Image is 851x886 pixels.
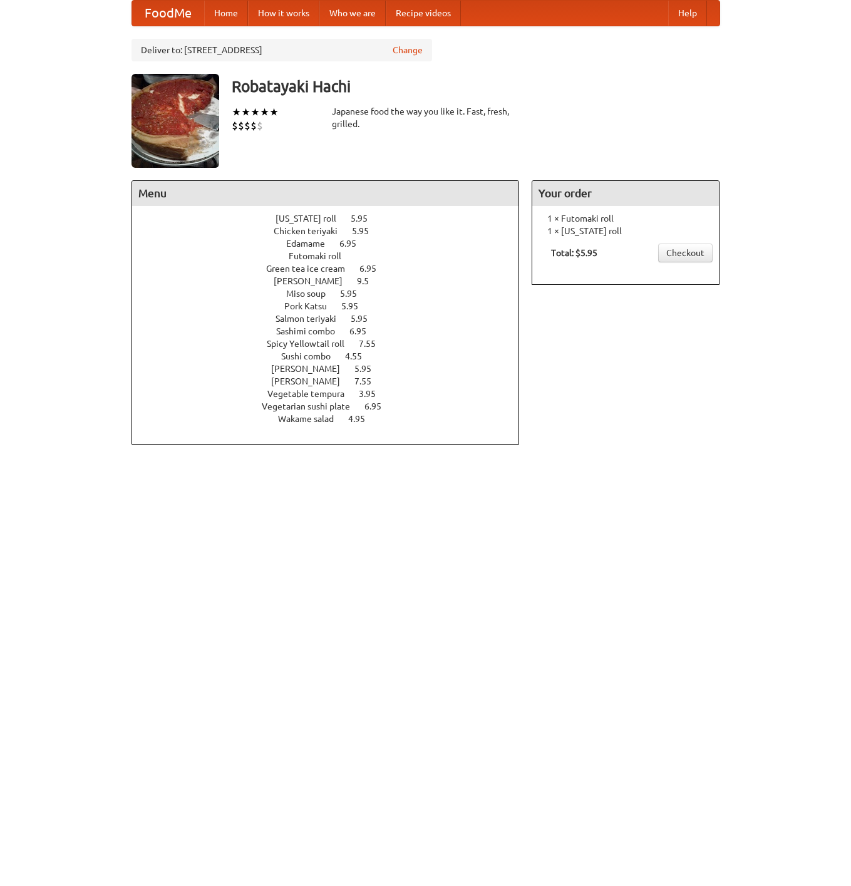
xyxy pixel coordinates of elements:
[204,1,248,26] a: Home
[132,39,432,61] div: Deliver to: [STREET_ADDRESS]
[132,74,219,168] img: angular.jpg
[267,339,357,349] span: Spicy Yellowtail roll
[271,376,353,386] span: [PERSON_NAME]
[348,414,378,424] span: 4.95
[276,314,349,324] span: Salmon teriyaki
[132,181,519,206] h4: Menu
[271,364,395,374] a: [PERSON_NAME] 5.95
[248,1,319,26] a: How it works
[276,326,348,336] span: Sashimi combo
[266,264,358,274] span: Green tea ice cream
[278,414,388,424] a: Wakame salad 4.95
[132,1,204,26] a: FoodMe
[276,214,349,224] span: [US_STATE] roll
[238,119,244,133] li: $
[354,376,384,386] span: 7.55
[393,44,423,56] a: Change
[281,351,343,361] span: Sushi combo
[271,364,353,374] span: [PERSON_NAME]
[232,74,720,99] h3: Robatayaki Hachi
[351,214,380,224] span: 5.95
[289,251,377,261] a: Futomaki roll
[352,226,381,236] span: 5.95
[668,1,707,26] a: Help
[339,239,369,249] span: 6.95
[262,401,363,411] span: Vegetarian sushi plate
[266,264,400,274] a: Green tea ice cream 6.95
[286,289,380,299] a: Miso soup 5.95
[286,289,338,299] span: Miso soup
[250,119,257,133] li: $
[274,276,392,286] a: [PERSON_NAME] 9.5
[340,289,369,299] span: 5.95
[276,326,389,336] a: Sashimi combo 6.95
[364,401,394,411] span: 6.95
[332,105,520,130] div: Japanese food the way you like it. Fast, fresh, grilled.
[274,276,355,286] span: [PERSON_NAME]
[267,389,357,399] span: Vegetable tempura
[319,1,386,26] a: Who we are
[284,301,381,311] a: Pork Katsu 5.95
[359,389,388,399] span: 3.95
[232,105,241,119] li: ★
[359,339,388,349] span: 7.55
[276,314,391,324] a: Salmon teriyaki 5.95
[267,389,399,399] a: Vegetable tempura 3.95
[281,351,385,361] a: Sushi combo 4.55
[539,212,713,225] li: 1 × Futomaki roll
[551,248,597,258] b: Total: $5.95
[232,119,238,133] li: $
[241,105,250,119] li: ★
[276,214,391,224] a: [US_STATE] roll 5.95
[257,119,263,133] li: $
[349,326,379,336] span: 6.95
[354,364,384,374] span: 5.95
[284,301,339,311] span: Pork Katsu
[386,1,461,26] a: Recipe videos
[278,414,346,424] span: Wakame salad
[345,351,374,361] span: 4.55
[286,239,338,249] span: Edamame
[357,276,381,286] span: 9.5
[539,225,713,237] li: 1 × [US_STATE] roll
[274,226,392,236] a: Chicken teriyaki 5.95
[286,239,379,249] a: Edamame 6.95
[260,105,269,119] li: ★
[269,105,279,119] li: ★
[267,339,399,349] a: Spicy Yellowtail roll 7.55
[341,301,371,311] span: 5.95
[359,264,389,274] span: 6.95
[250,105,260,119] li: ★
[271,376,395,386] a: [PERSON_NAME] 7.55
[262,401,405,411] a: Vegetarian sushi plate 6.95
[289,251,354,261] span: Futomaki roll
[658,244,713,262] a: Checkout
[532,181,719,206] h4: Your order
[351,314,380,324] span: 5.95
[244,119,250,133] li: $
[274,226,350,236] span: Chicken teriyaki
